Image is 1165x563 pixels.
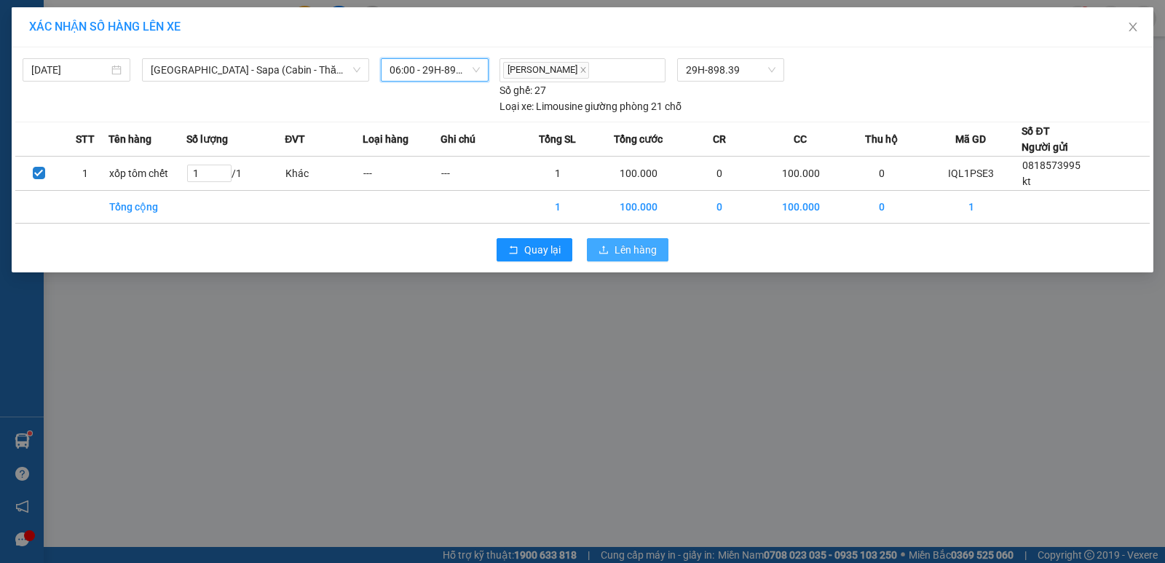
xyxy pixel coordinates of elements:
[920,156,1022,190] td: IQL1PSE3
[441,131,475,147] span: Ghi chú
[955,131,986,147] span: Mã GD
[8,12,81,84] img: logo.jpg
[88,34,178,58] b: Sao Việt
[390,59,480,81] span: 06:00 - 29H-898.39
[1022,160,1081,171] span: 0818573995
[76,84,352,176] h2: VP Nhận: VP Hàng LC
[842,156,920,190] td: 0
[599,245,609,256] span: upload
[614,131,663,147] span: Tổng cước
[518,190,596,223] td: 1
[539,131,576,147] span: Tổng SL
[186,131,228,147] span: Số lượng
[151,59,360,81] span: Hà Nội - Sapa (Cabin - Thăng Long)
[681,156,759,190] td: 0
[285,131,305,147] span: ĐVT
[508,245,518,256] span: rollback
[499,98,534,114] span: Loại xe:
[518,156,596,190] td: 1
[681,190,759,223] td: 0
[108,131,151,147] span: Tên hàng
[596,190,681,223] td: 100.000
[62,156,108,190] td: 1
[363,131,408,147] span: Loại hàng
[686,59,775,81] span: 29H-898.39
[186,156,285,190] td: / 1
[108,190,186,223] td: Tổng cộng
[1127,21,1139,33] span: close
[713,131,726,147] span: CR
[29,20,181,34] span: XÁC NHẬN SỐ HÀNG LÊN XE
[596,156,681,190] td: 100.000
[285,156,363,190] td: Khác
[194,12,352,36] b: [DOMAIN_NAME]
[524,242,561,258] span: Quay lại
[615,242,657,258] span: Lên hàng
[31,62,108,78] input: 15/09/2025
[499,82,546,98] div: 27
[8,84,117,109] h2: IQL1PSE3
[352,66,361,74] span: down
[1022,176,1031,187] span: kt
[580,66,587,74] span: close
[363,156,441,190] td: ---
[108,156,186,190] td: xốp tôm chết
[759,156,843,190] td: 100.000
[865,131,898,147] span: Thu hộ
[76,131,95,147] span: STT
[587,238,668,261] button: uploadLên hàng
[1022,123,1068,155] div: Số ĐT Người gửi
[497,238,572,261] button: rollbackQuay lại
[499,98,682,114] div: Limousine giường phòng 21 chỗ
[503,62,589,79] span: [PERSON_NAME]
[1113,7,1153,48] button: Close
[441,156,518,190] td: ---
[794,131,807,147] span: CC
[499,82,532,98] span: Số ghế:
[920,190,1022,223] td: 1
[842,190,920,223] td: 0
[759,190,843,223] td: 100.000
